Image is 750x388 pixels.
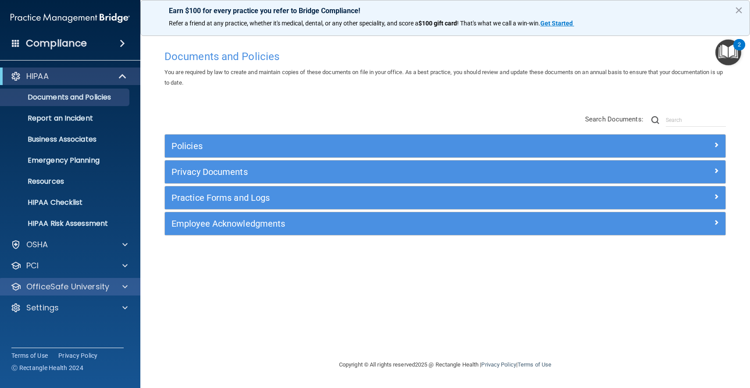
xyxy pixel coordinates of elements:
img: PMB logo [11,9,130,27]
button: Close [735,3,743,17]
span: Refer a friend at any practice, whether it's medical, dental, or any other speciality, and score a [169,20,418,27]
img: ic-search.3b580494.png [651,116,659,124]
a: Practice Forms and Logs [171,191,719,205]
a: PCI [11,260,128,271]
a: OfficeSafe University [11,281,128,292]
a: Privacy Documents [171,165,719,179]
h5: Practice Forms and Logs [171,193,579,203]
span: Search Documents: [585,115,643,123]
strong: $100 gift card [418,20,457,27]
a: Policies [171,139,719,153]
a: HIPAA [11,71,127,82]
button: Open Resource Center, 2 new notifications [715,39,741,65]
p: Emergency Planning [6,156,125,165]
p: Report an Incident [6,114,125,123]
p: HIPAA Checklist [6,198,125,207]
h5: Privacy Documents [171,167,579,177]
p: PCI [26,260,39,271]
h5: Employee Acknowledgments [171,219,579,228]
h4: Documents and Policies [164,51,726,62]
p: HIPAA Risk Assessment [6,219,125,228]
span: You are required by law to create and maintain copies of these documents on file in your office. ... [164,69,723,86]
h5: Policies [171,141,579,151]
p: Resources [6,177,125,186]
h4: Compliance [26,37,87,50]
a: Employee Acknowledgments [171,217,719,231]
p: HIPAA [26,71,49,82]
span: ! That's what we call a win-win. [457,20,540,27]
a: OSHA [11,239,128,250]
input: Search [666,114,726,127]
a: Settings [11,303,128,313]
div: 2 [738,45,741,56]
a: Terms of Use [518,361,551,368]
a: Privacy Policy [58,351,98,360]
p: OfficeSafe University [26,281,109,292]
a: Terms of Use [11,351,48,360]
a: Get Started [540,20,574,27]
p: Earn $100 for every practice you refer to Bridge Compliance! [169,7,721,15]
strong: Get Started [540,20,573,27]
p: Documents and Policies [6,93,125,102]
div: Copyright © All rights reserved 2025 @ Rectangle Health | | [285,351,605,379]
span: Ⓒ Rectangle Health 2024 [11,363,83,372]
a: Privacy Policy [481,361,516,368]
p: Settings [26,303,59,313]
p: OSHA [26,239,48,250]
p: Business Associates [6,135,125,144]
